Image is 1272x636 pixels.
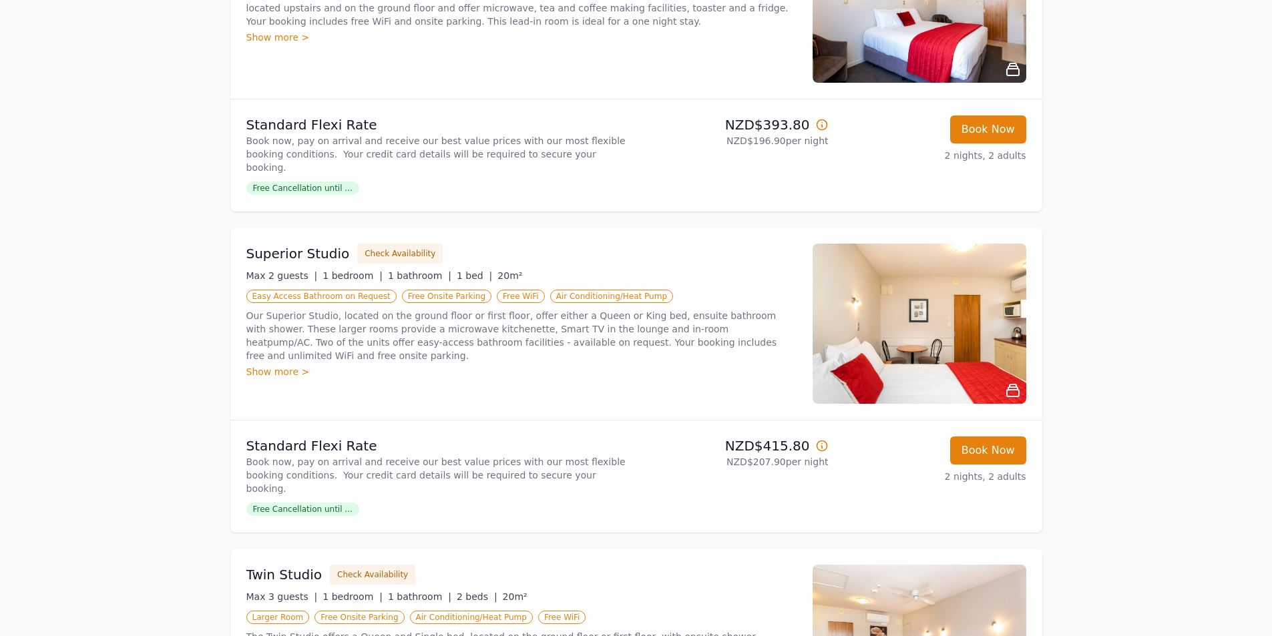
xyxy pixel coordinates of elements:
button: Check Availability [330,565,415,585]
span: Max 2 guests | [246,270,318,281]
span: Free WiFi [538,611,586,624]
span: 2 beds | [457,591,497,602]
button: Book Now [950,436,1026,464]
span: 20m² [497,270,522,281]
span: Free Cancellation until ... [246,503,359,516]
p: NZD$207.90 per night [642,455,829,468]
span: 1 bedroom | [323,270,383,281]
span: Air Conditioning/Heat Pump [410,611,533,624]
span: Free Onsite Parking [314,611,404,624]
div: Show more > [246,31,797,44]
h3: Superior Studio [246,244,350,263]
p: Standard Flexi Rate [246,436,631,455]
p: NZD$415.80 [642,436,829,455]
span: 20m² [503,591,527,602]
p: NZD$196.90 per night [642,134,829,147]
div: Show more > [246,365,797,378]
p: 2 nights, 2 adults [839,470,1026,483]
span: Free WiFi [497,290,545,303]
span: 1 bathroom | [388,591,451,602]
span: 1 bedroom | [323,591,383,602]
p: NZD$393.80 [642,115,829,134]
span: Larger Room [246,611,310,624]
span: 1 bed | [457,270,492,281]
p: 2 nights, 2 adults [839,149,1026,162]
span: Max 3 guests | [246,591,318,602]
span: Air Conditioning/Heat Pump [550,290,673,303]
p: Book now, pay on arrival and receive our best value prices with our most flexible booking conditi... [246,134,631,174]
p: Book now, pay on arrival and receive our best value prices with our most flexible booking conditi... [246,455,631,495]
span: Free Cancellation until ... [246,182,359,195]
span: Easy Access Bathroom on Request [246,290,397,303]
h3: Twin Studio [246,565,323,584]
span: 1 bathroom | [388,270,451,281]
button: Book Now [950,115,1026,143]
p: Our Superior Studio, located on the ground floor or first floor, offer either a Queen or King bed... [246,309,797,362]
p: Standard Flexi Rate [246,115,631,134]
span: Free Onsite Parking [402,290,491,303]
button: Check Availability [357,244,443,264]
